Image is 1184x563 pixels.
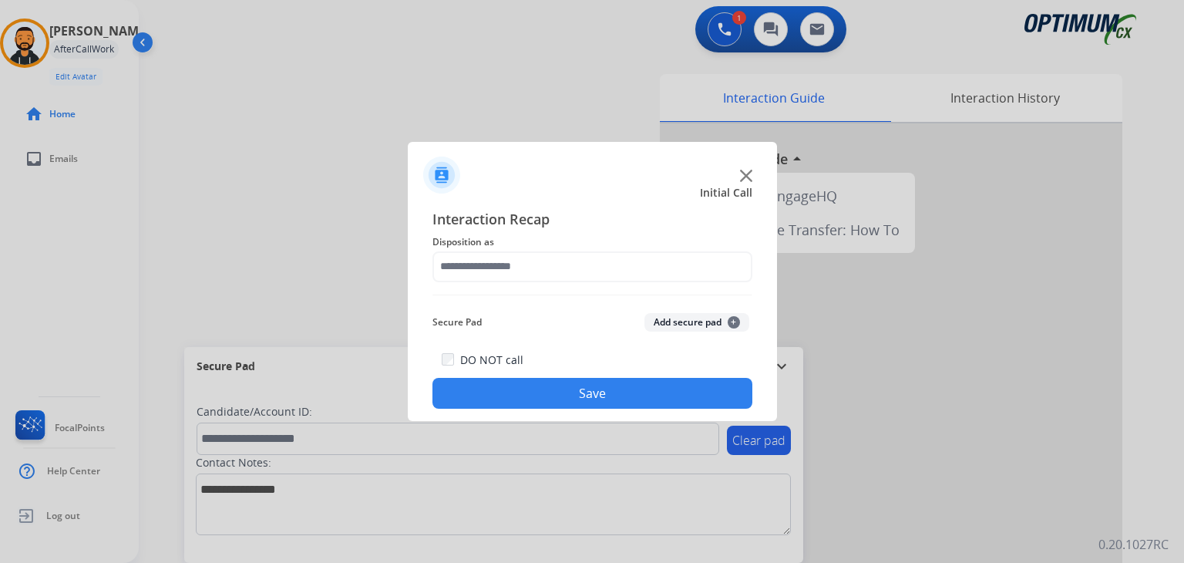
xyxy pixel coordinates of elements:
button: Save [432,378,752,409]
span: Interaction Recap [432,208,752,233]
span: Initial Call [700,185,752,201]
button: Add secure pad+ [644,313,749,332]
span: Disposition as [432,233,752,251]
span: + [728,316,740,329]
span: Secure Pad [432,313,482,332]
label: DO NOT call [460,352,523,368]
p: 0.20.1027RC [1098,535,1169,554]
img: contactIcon [423,157,460,194]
